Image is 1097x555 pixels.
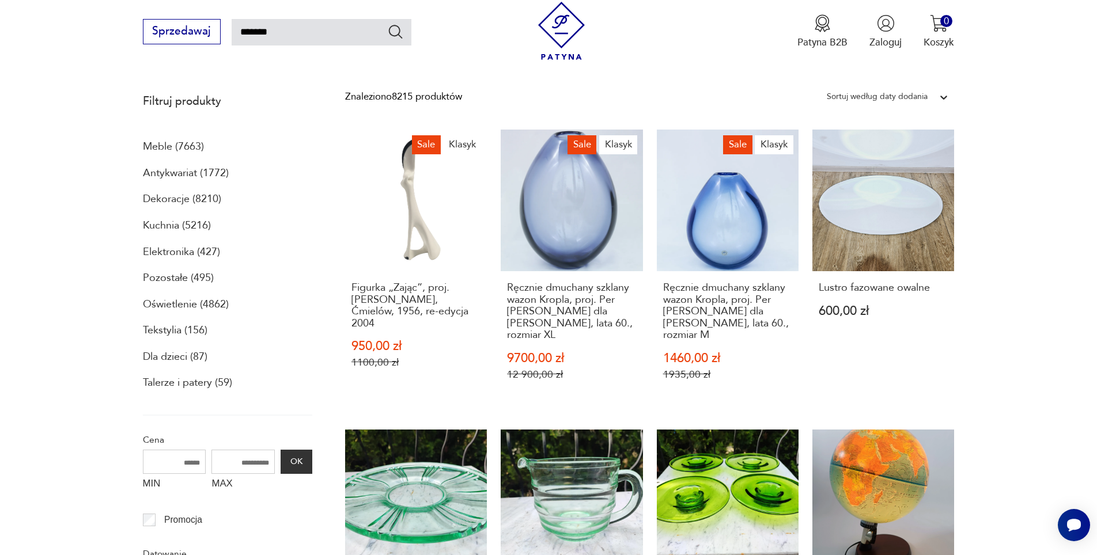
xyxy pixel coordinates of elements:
a: Meble (7663) [143,137,204,157]
a: Antykwariat (1772) [143,164,229,183]
a: Dla dzieci (87) [143,347,207,367]
h3: Lustro fazowane owalne [819,282,948,294]
a: Sprzedawaj [143,28,221,37]
a: Ikona medaluPatyna B2B [797,14,848,49]
iframe: Smartsupp widget button [1058,509,1090,541]
div: 0 [940,15,952,27]
p: Cena [143,432,312,447]
h3: Ręcznie dmuchany szklany wazon Kropla, proj. Per [PERSON_NAME] dla [PERSON_NAME], lata 60., rozmi... [507,282,637,341]
button: 0Koszyk [924,14,954,49]
p: Koszyk [924,36,954,49]
p: 600,00 zł [819,305,948,317]
button: Sprzedawaj [143,19,221,44]
p: 1100,00 zł [351,356,481,368]
a: SaleKlasykRęcznie dmuchany szklany wazon Kropla, proj. Per Lütken dla Holmegaard, lata 60., rozmi... [501,130,642,408]
h3: Figurka „Zając”, proj. [PERSON_NAME], Ćmielów, 1956, re-edycja 2004 [351,282,481,329]
a: SaleKlasykRęcznie dmuchany szklany wazon Kropla, proj. Per Lütken dla Holmegaard, lata 60., rozmi... [657,130,799,408]
p: Filtruj produkty [143,94,312,109]
button: Patyna B2B [797,14,848,49]
label: MIN [143,474,206,496]
p: 12 900,00 zł [507,368,637,381]
h3: Ręcznie dmuchany szklany wazon Kropla, proj. Per [PERSON_NAME] dla [PERSON_NAME], lata 60., rozmi... [663,282,793,341]
p: 950,00 zł [351,340,481,352]
a: Elektronika (427) [143,242,220,262]
img: Ikona medalu [814,14,831,32]
a: SaleKlasykFigurka „Zając”, proj. Mieczysław Naruszewicz, Ćmielów, 1956, re-edycja 2004Figurka „Za... [345,130,487,408]
button: Szukaj [387,23,404,40]
a: Pozostałe (495) [143,268,214,288]
button: OK [281,450,312,474]
p: Promocja [164,512,202,527]
p: Zaloguj [869,36,902,49]
a: Lustro fazowane owalneLustro fazowane owalne600,00 zł [812,130,954,408]
a: Dekoracje (8210) [143,189,221,209]
p: Patyna B2B [797,36,848,49]
label: MAX [211,474,275,496]
a: Oświetlenie (4862) [143,295,229,314]
div: Znaleziono 8215 produktów [345,89,462,104]
div: Sortuj według daty dodania [827,89,928,104]
img: Ikona koszyka [930,14,948,32]
img: Ikonka użytkownika [877,14,895,32]
button: Zaloguj [869,14,902,49]
p: 9700,00 zł [507,352,637,364]
a: Tekstylia (156) [143,321,207,340]
a: Talerze i patery (59) [143,373,232,393]
a: Kuchnia (5216) [143,216,211,235]
img: Patyna - sklep z meblami i dekoracjami vintage [532,2,591,60]
p: 1935,00 zł [663,368,793,381]
p: 1460,00 zł [663,352,793,364]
